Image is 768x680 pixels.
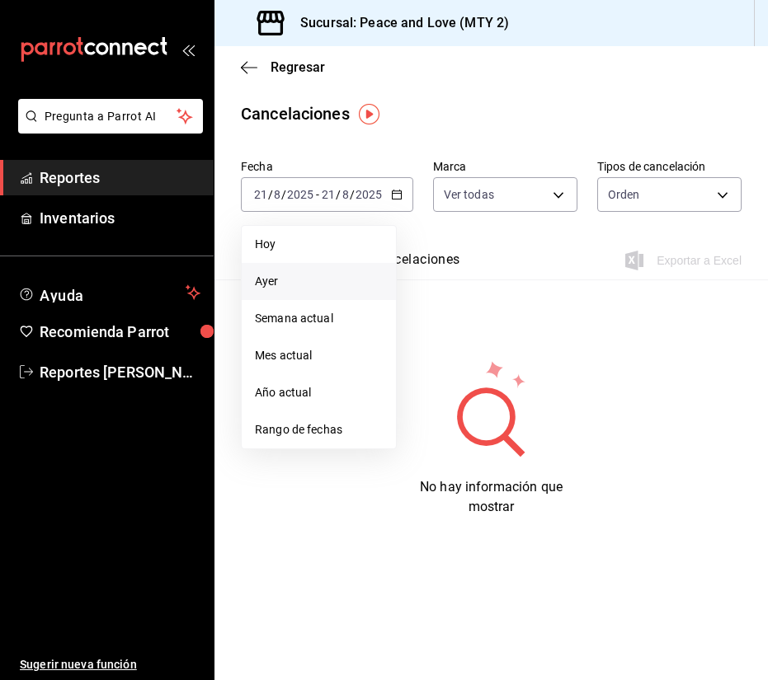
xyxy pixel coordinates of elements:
[40,207,200,229] span: Inventarios
[255,236,383,253] span: Hoy
[255,273,383,290] span: Ayer
[336,188,341,201] span: /
[181,43,195,56] button: open_drawer_menu
[255,421,383,438] span: Rango de fechas
[40,283,179,302] span: Ayuda
[273,188,281,201] input: --
[40,321,200,343] span: Recomienda Parrot
[253,188,268,201] input: --
[40,361,200,383] span: Reportes [PERSON_NAME]
[355,188,383,201] input: ----
[342,188,350,201] input: --
[40,166,200,189] span: Reportes
[241,161,413,172] label: Fecha
[241,59,325,75] button: Regresar
[350,188,355,201] span: /
[255,347,383,364] span: Mes actual
[286,188,314,201] input: ----
[281,188,286,201] span: /
[348,251,460,279] button: Ver cancelaciones
[287,13,509,33] h3: Sucursal: Peace and Love (MTY 2)
[268,188,273,201] span: /
[12,120,203,137] a: Pregunta a Parrot AI
[608,186,640,203] span: Orden
[359,104,379,124] img: Tooltip marker
[45,108,177,125] span: Pregunta a Parrot AI
[255,384,383,401] span: Año actual
[444,186,494,203] span: Ver todas
[18,99,203,134] button: Pregunta a Parrot AI
[433,161,577,172] label: Marca
[321,188,336,201] input: --
[420,479,563,514] span: No hay información que mostrar
[241,101,350,126] div: Cancelaciones
[316,188,319,201] span: -
[255,310,383,327] span: Semana actual
[20,656,200,673] span: Sugerir nueva función
[597,161,742,172] label: Tipos de cancelación
[271,59,325,75] span: Regresar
